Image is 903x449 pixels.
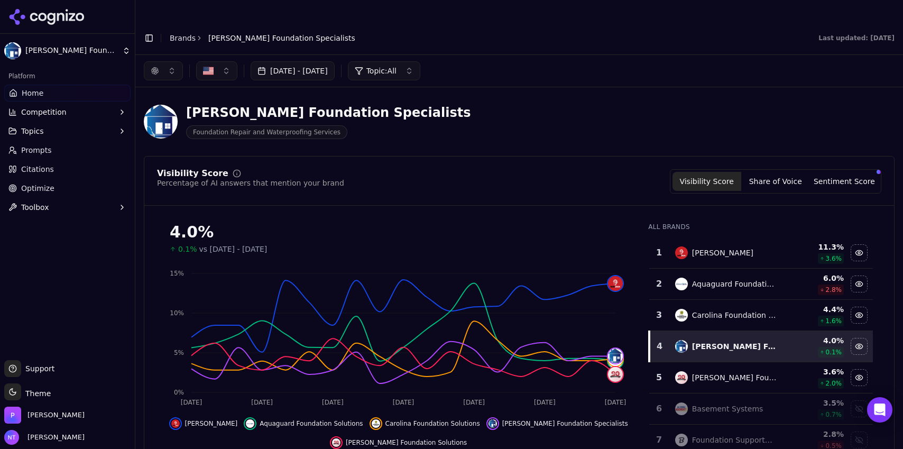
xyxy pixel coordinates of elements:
[463,399,485,406] tspan: [DATE]
[23,433,85,442] span: [PERSON_NAME]
[741,172,810,191] button: Share of Voice
[171,419,180,428] img: ram jack
[185,419,238,428] span: [PERSON_NAME]
[851,307,868,324] button: Hide carolina foundation solutions data
[655,340,664,353] div: 4
[21,107,67,117] span: Competition
[4,430,19,445] img: Nate Tower
[825,317,842,325] span: 1.6 %
[144,105,178,139] img: Cantey Foundation Specialists
[675,309,688,322] img: carolina foundation solutions
[199,244,268,254] span: vs [DATE] - [DATE]
[608,276,623,291] img: ram jack
[203,66,214,76] img: US
[810,172,879,191] button: Sentiment Score
[366,66,397,76] span: Topic: All
[825,379,842,388] span: 2.0 %
[393,399,414,406] tspan: [DATE]
[786,398,844,408] div: 3.5 %
[22,88,43,98] span: Home
[174,349,184,356] tspan: 5%
[818,34,895,42] div: Last updated: [DATE]
[653,246,664,259] div: 1
[675,246,688,259] img: ram jack
[489,419,497,428] img: cantey foundation specialists
[186,125,347,139] span: Foundation Repair and Waterproofing Services
[692,341,778,352] div: [PERSON_NAME] Foundation Specialists
[4,407,21,424] img: Perrill
[851,276,868,292] button: Hide aquaguard foundation solutions data
[649,269,873,300] tr: 2aquaguard foundation solutionsAquaguard Foundation Solutions6.0%2.8%Hide aquaguard foundation so...
[867,397,892,423] div: Open Intercom Messenger
[4,180,131,197] a: Optimize
[851,338,868,355] button: Hide cantey foundation specialists data
[649,362,873,393] tr: 5olshan foundation solutions[PERSON_NAME] Foundation Solutions3.6%2.0%Hide olshan foundation solu...
[675,340,688,353] img: cantey foundation specialists
[534,399,556,406] tspan: [DATE]
[21,202,49,213] span: Toolbox
[4,199,131,216] button: Toolbox
[851,400,868,417] button: Show basement systems data
[208,33,355,43] span: [PERSON_NAME] Foundation Specialists
[332,438,340,447] img: olshan foundation solutions
[260,419,363,428] span: Aquaguard Foundation Solutions
[502,419,628,428] span: [PERSON_NAME] Foundation Specialists
[21,363,54,374] span: Support
[786,242,844,252] div: 11.3 %
[4,161,131,178] a: Citations
[653,371,664,384] div: 5
[251,61,335,80] button: [DATE] - [DATE]
[346,438,467,447] span: [PERSON_NAME] Foundation Solutions
[4,430,85,445] button: Open user button
[244,417,363,430] button: Hide aquaguard foundation solutions data
[649,300,873,331] tr: 3carolina foundation solutionsCarolina Foundation Solutions4.4%1.6%Hide carolina foundation solut...
[157,169,228,178] div: Visibility Score
[675,402,688,415] img: basement systems
[786,429,844,439] div: 2.8 %
[786,366,844,377] div: 3.6 %
[692,372,778,383] div: [PERSON_NAME] Foundation Solutions
[675,278,688,290] img: aquaguard foundation solutions
[21,183,54,194] span: Optimize
[851,369,868,386] button: Hide olshan foundation solutions data
[251,399,273,406] tspan: [DATE]
[786,273,844,283] div: 6.0 %
[672,172,741,191] button: Visibility Score
[370,417,480,430] button: Hide carolina foundation solutions data
[178,244,197,254] span: 0.1%
[675,371,688,384] img: olshan foundation solutions
[21,164,54,175] span: Citations
[692,310,778,320] div: Carolina Foundation Solutions
[825,410,842,419] span: 0.7 %
[851,432,868,448] button: Show foundation supportworks data
[4,142,131,159] a: Prompts
[170,270,184,277] tspan: 15%
[608,367,623,382] img: olshan foundation solutions
[21,126,44,136] span: Topics
[692,404,763,414] div: Basement Systems
[170,223,627,242] div: 4.0%
[825,286,842,294] span: 2.8 %
[653,402,664,415] div: 6
[605,399,626,406] tspan: [DATE]
[486,417,628,430] button: Hide cantey foundation specialists data
[4,104,131,121] button: Competition
[169,417,238,430] button: Hide ram jack data
[181,399,202,406] tspan: [DATE]
[170,34,196,42] a: Brands
[692,279,778,289] div: Aquaguard Foundation Solutions
[825,254,842,263] span: 3.6 %
[25,46,118,56] span: [PERSON_NAME] Foundation Specialists
[4,407,85,424] button: Open organization switcher
[649,393,873,425] tr: 6basement systemsBasement Systems3.5%0.7%Show basement systems data
[825,348,842,356] span: 0.1 %
[653,309,664,322] div: 3
[692,248,753,258] div: [PERSON_NAME]
[170,33,355,43] nav: breadcrumb
[648,223,873,231] div: All Brands
[174,389,184,396] tspan: 0%
[322,399,344,406] tspan: [DATE]
[786,304,844,315] div: 4.4 %
[157,178,344,188] div: Percentage of AI answers that mention your brand
[4,85,131,102] a: Home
